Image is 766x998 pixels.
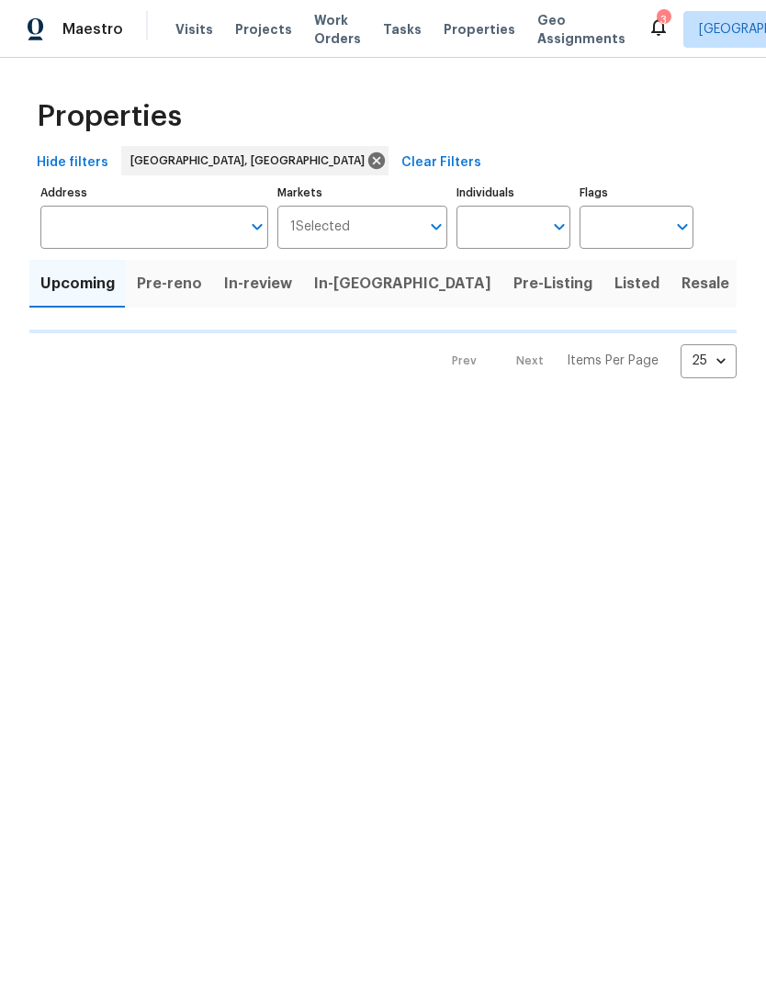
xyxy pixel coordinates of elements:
[657,11,670,29] div: 3
[244,214,270,240] button: Open
[277,187,448,198] label: Markets
[40,187,268,198] label: Address
[137,271,202,297] span: Pre-reno
[546,214,572,240] button: Open
[394,146,489,180] button: Clear Filters
[235,20,292,39] span: Projects
[670,214,695,240] button: Open
[62,20,123,39] span: Maestro
[290,219,350,235] span: 1 Selected
[614,271,659,297] span: Listed
[37,107,182,126] span: Properties
[444,20,515,39] span: Properties
[513,271,592,297] span: Pre-Listing
[37,151,108,174] span: Hide filters
[314,271,491,297] span: In-[GEOGRAPHIC_DATA]
[456,187,570,198] label: Individuals
[314,11,361,48] span: Work Orders
[537,11,625,48] span: Geo Assignments
[130,151,372,170] span: [GEOGRAPHIC_DATA], [GEOGRAPHIC_DATA]
[682,271,729,297] span: Resale
[681,337,737,385] div: 25
[224,271,292,297] span: In-review
[121,146,389,175] div: [GEOGRAPHIC_DATA], [GEOGRAPHIC_DATA]
[40,271,115,297] span: Upcoming
[580,187,693,198] label: Flags
[401,151,481,174] span: Clear Filters
[567,352,659,370] p: Items Per Page
[175,20,213,39] span: Visits
[29,146,116,180] button: Hide filters
[434,344,737,378] nav: Pagination Navigation
[383,23,422,36] span: Tasks
[423,214,449,240] button: Open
